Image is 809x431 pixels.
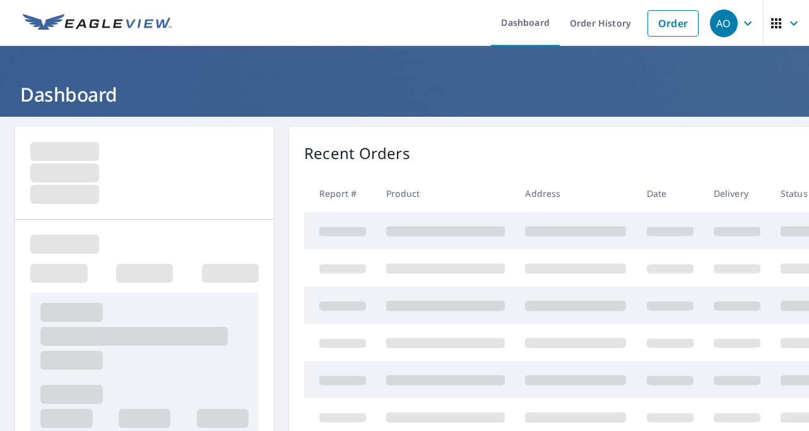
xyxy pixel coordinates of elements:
[15,81,794,107] h1: Dashboard
[515,175,636,212] th: Address
[376,175,515,212] th: Product
[637,175,704,212] th: Date
[304,142,410,165] p: Recent Orders
[647,10,699,37] a: Order
[710,9,738,37] div: AO
[304,175,376,212] th: Report #
[704,175,771,212] th: Delivery
[23,14,172,33] img: EV Logo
